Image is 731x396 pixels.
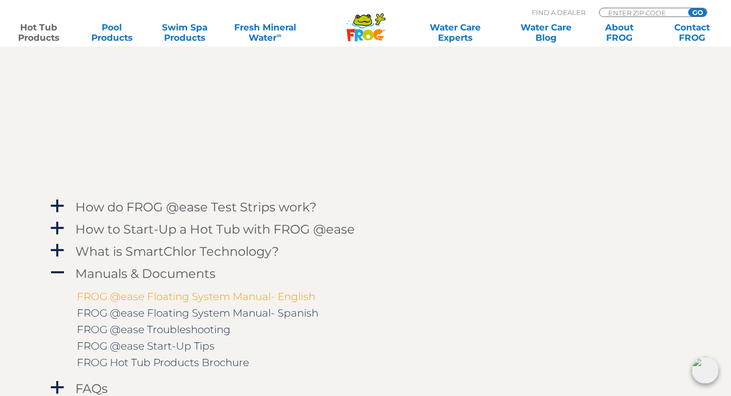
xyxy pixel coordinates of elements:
[50,243,65,258] span: a
[50,265,65,280] span: A
[48,242,683,261] a: a What is SmartChlor Technology?
[50,380,65,395] span: a
[48,220,683,239] a: a How to Start-Up a Hot Tub with FROG @ease
[75,382,108,395] h4: FAQs
[50,221,65,236] span: a
[77,323,231,336] a: FROG @ease Troubleshooting
[48,264,683,283] a: A Manuals & Documents
[75,222,355,236] h4: How to Start-Up a Hot Tub with FROG @ease
[84,22,140,43] a: PoolProducts
[156,22,213,43] a: Swim SpaProducts
[664,22,721,43] a: ContactFROG
[591,22,647,43] a: AboutFROG
[532,8,586,17] p: Find A Dealer
[518,22,575,43] a: Water CareBlog
[692,357,719,384] img: openIcon
[75,244,279,258] h4: What is SmartChlor Technology?
[77,340,215,352] a: FROG @ease Start-Up Tips
[77,307,318,319] a: FROG @ease Floating System Manual- Spanish
[50,199,65,214] span: a
[688,8,707,16] input: GO
[77,22,366,185] iframe: FROG® @ease® Testing Strips
[75,200,317,214] h4: How do FROG @ease Test Strips work?
[277,31,281,39] sup: ∞
[409,22,501,43] a: Water CareExperts
[77,290,315,303] a: FROG @ease Floating System Manual- English
[75,267,216,280] h4: Manuals & Documents
[10,22,67,43] a: Hot TubProducts
[77,356,249,369] a: FROG Hot Tub Products Brochure
[607,8,677,17] input: Zip Code Form
[48,197,683,217] a: a How do FROG @ease Test Strips work?
[230,22,301,43] a: Fresh MineralWater∞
